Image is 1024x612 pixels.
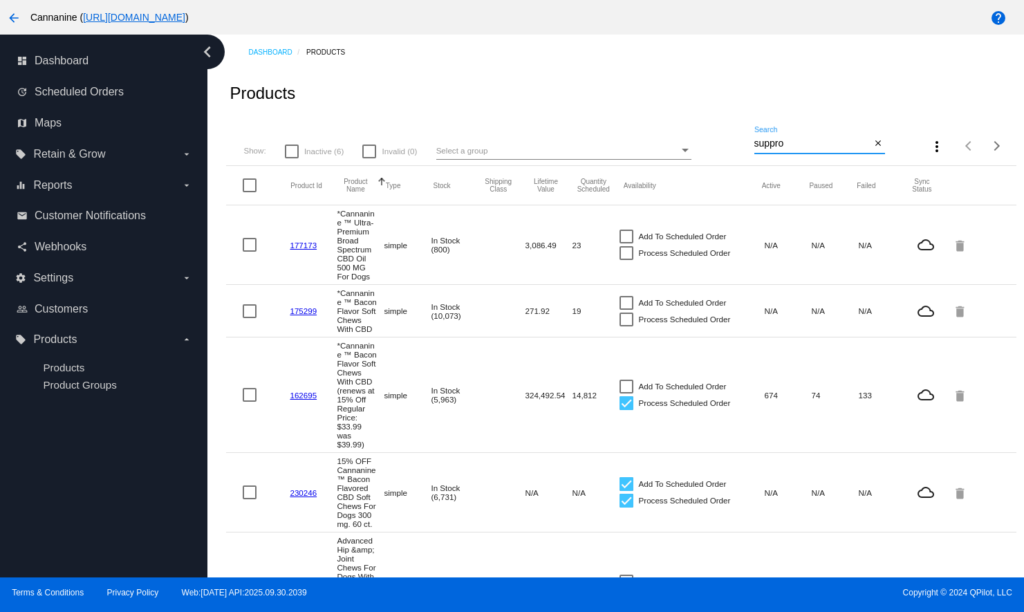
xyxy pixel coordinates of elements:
[639,311,731,328] span: Process Scheduled Order
[624,182,762,189] mat-header-cell: Availability
[765,387,812,403] mat-cell: 674
[15,334,26,345] i: local_offer
[572,237,620,253] mat-cell: 23
[35,241,86,253] span: Webhooks
[436,146,488,155] span: Select a group
[35,210,146,222] span: Customer Notifications
[17,55,28,66] i: dashboard
[762,181,781,189] button: Change sorting for TotalQuantityScheduledActive
[812,237,859,253] mat-cell: N/A
[35,86,124,98] span: Scheduled Orders
[306,41,357,63] a: Products
[181,334,192,345] i: arrow_drop_down
[953,300,969,322] mat-icon: delete
[812,303,859,319] mat-cell: N/A
[33,272,73,284] span: Settings
[290,391,317,400] a: 162695
[33,179,72,192] span: Reports
[525,303,572,319] mat-cell: 271.92
[639,573,727,590] span: Add To Scheduled Order
[35,117,62,129] span: Maps
[382,143,417,160] span: Invalid (0)
[859,387,906,403] mat-cell: 133
[196,41,218,63] i: chevron_left
[384,485,431,501] mat-cell: simple
[953,482,969,503] mat-icon: delete
[765,303,812,319] mat-cell: N/A
[873,138,883,149] mat-icon: close
[857,181,875,189] button: Change sorting for TotalQuantityFailed
[33,148,105,160] span: Retain & Grow
[572,303,620,319] mat-cell: 19
[983,132,1011,160] button: Next page
[525,485,572,501] mat-cell: N/A
[17,50,192,72] a: dashboard Dashboard
[576,178,611,193] button: Change sorting for QuantityScheduled
[431,480,478,505] mat-cell: In Stock (6,731)
[290,181,322,189] button: Change sorting for ExternalId
[953,234,969,256] mat-icon: delete
[17,298,192,320] a: people_outline Customers
[17,304,28,315] i: people_outline
[431,299,478,324] mat-cell: In Stock (10,073)
[812,387,859,403] mat-cell: 74
[17,205,192,227] a: email Customer Notifications
[35,303,88,315] span: Customers
[956,132,983,160] button: Previous page
[754,138,871,149] input: Search
[107,588,159,597] a: Privacy Policy
[181,272,192,284] i: arrow_drop_down
[290,488,317,497] a: 230246
[431,382,478,407] mat-cell: In Stock (5,963)
[43,362,84,373] a: Products
[33,333,77,346] span: Products
[639,378,727,395] span: Add To Scheduled Order
[639,228,727,245] span: Add To Scheduled Order
[12,588,84,597] a: Terms & Conditions
[384,303,431,319] mat-cell: simple
[83,12,185,23] a: [URL][DOMAIN_NAME]
[639,395,731,411] span: Process Scheduled Order
[17,118,28,129] i: map
[929,138,945,155] mat-icon: more_vert
[431,232,478,257] mat-cell: In Stock (800)
[765,485,812,501] mat-cell: N/A
[904,178,940,193] button: Change sorting for ValidationErrorCode
[639,295,727,311] span: Add To Scheduled Order
[15,180,26,191] i: equalizer
[481,178,516,193] button: Change sorting for ShippingClass
[765,237,812,253] mat-cell: N/A
[230,84,295,103] h2: Products
[43,379,116,391] a: Product Groups
[906,387,946,403] mat-icon: cloud_queue
[859,303,906,319] mat-cell: N/A
[35,55,89,67] span: Dashboard
[337,337,384,452] mat-cell: *Cannanine ™ Bacon Flavor Soft Chews With CBD (renews at 15% Off Regular Price: $33.99 was $39.99)
[859,485,906,501] mat-cell: N/A
[243,146,266,155] span: Show:
[181,149,192,160] i: arrow_drop_down
[6,10,22,26] mat-icon: arrow_back
[436,142,691,160] mat-select: Select a group
[639,245,731,261] span: Process Scheduled Order
[17,81,192,103] a: update Scheduled Orders
[181,180,192,191] i: arrow_drop_down
[906,484,946,501] mat-icon: cloud_queue
[572,485,620,501] mat-cell: N/A
[384,387,431,403] mat-cell: simple
[290,241,317,250] a: 177173
[524,588,1012,597] span: Copyright © 2024 QPilot, LLC
[338,178,373,193] button: Change sorting for ProductName
[572,387,620,403] mat-cell: 14,812
[304,143,344,160] span: Inactive (6)
[182,588,307,597] a: Web:[DATE] API:2025.09.30.2039
[990,10,1007,26] mat-icon: help
[290,306,317,315] a: 175299
[17,236,192,258] a: share Webhooks
[337,285,384,337] mat-cell: *Cannanine ™ Bacon Flavor Soft Chews With CBD
[812,485,859,501] mat-cell: N/A
[809,181,832,189] button: Change sorting for TotalQuantityScheduledPaused
[17,112,192,134] a: map Maps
